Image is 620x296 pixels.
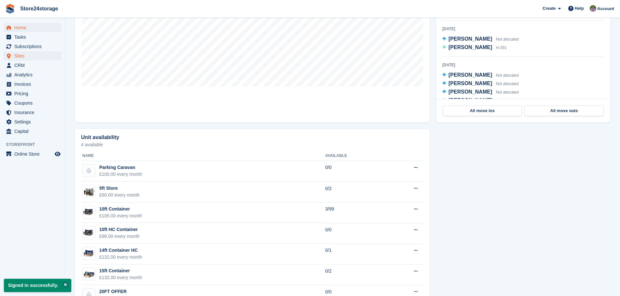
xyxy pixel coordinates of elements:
a: menu [3,89,62,98]
td: 0/1 [325,244,385,264]
div: Parking Caravan [99,164,142,171]
div: 10ft HC Container [99,226,140,233]
a: [PERSON_NAME] Not allocated [442,71,519,80]
span: Coupons [14,98,53,108]
span: Analytics [14,70,53,79]
a: menu [3,32,62,42]
img: blank-unit-type-icon-ffbac7b88ba66c5e286b0e438baccc4b9c83835d4c34f86887a83fc20ec27e7b.svg [83,164,95,177]
p: 4 available [81,142,423,147]
a: [PERSON_NAME] Not allocated [442,88,519,97]
span: Not allocated [496,82,519,86]
img: 15ft.png [83,270,95,278]
span: Capital [14,127,53,136]
span: Subscriptions [14,42,53,51]
span: [PERSON_NAME] [448,89,492,95]
a: [PERSON_NAME] Not allocated [442,35,519,44]
a: menu [3,42,62,51]
span: 138 [496,98,503,103]
span: Sites [14,51,53,60]
span: Home [14,23,53,32]
img: stora-icon-8386f47178a22dfd0bd8f6a31ec36ba5ce8667c1dd55bd0f319d3a0aa187defe.svg [5,4,15,14]
a: menu [3,108,62,117]
span: H-291 [496,45,507,50]
img: manston.png [83,228,95,237]
div: 5ft Store [99,185,140,192]
div: 10ft Container [99,206,142,212]
td: 0/2 [325,264,385,285]
div: 20FT OFFER [99,288,142,295]
th: Name [81,151,325,161]
a: menu [3,80,62,89]
div: £60.00 every month [99,192,140,199]
span: [PERSON_NAME] [448,97,492,103]
td: 0/0 [325,223,385,244]
div: £105.00 every month [99,212,142,219]
a: All move outs [524,106,603,116]
div: [DATE] [442,26,604,32]
a: menu [3,98,62,108]
a: Preview store [54,150,62,158]
a: [PERSON_NAME] H-291 [442,44,506,52]
span: Account [597,6,614,12]
a: menu [3,51,62,60]
a: menu [3,127,62,136]
a: menu [3,61,62,70]
a: All move ins [443,106,522,116]
span: [PERSON_NAME] [448,81,492,86]
a: Store24storage [18,3,61,14]
span: Create [543,5,556,12]
span: Online Store [14,149,53,159]
div: £132.00 every month [99,254,142,261]
span: CRM [14,61,53,70]
th: Available [325,151,385,161]
span: [PERSON_NAME] [448,72,492,78]
span: Storefront [6,141,65,148]
a: menu [3,149,62,159]
td: 0/2 [325,182,385,202]
a: [PERSON_NAME] Not allocated [442,80,519,88]
a: menu [3,70,62,79]
img: Jane Welch [590,5,596,12]
span: Pricing [14,89,53,98]
span: Not allocated [496,73,519,78]
a: menu [3,23,62,32]
p: Signed in successfully. [4,279,71,292]
span: Tasks [14,32,53,42]
div: 15ft Container [99,267,142,274]
a: [PERSON_NAME] 138 [442,97,503,105]
span: Settings [14,117,53,126]
span: Help [575,5,584,12]
img: 5ft%20unit%20Stora.png [83,186,95,196]
span: Invoices [14,80,53,89]
span: [PERSON_NAME] [448,45,492,50]
span: Insurance [14,108,53,117]
h2: Unit availability [81,135,119,140]
div: £132.00 every month [99,274,142,281]
span: Not allocated [496,37,519,42]
div: 14ft Container HC [99,247,142,254]
td: 3/99 [325,202,385,223]
td: 0/0 [325,161,385,182]
span: [PERSON_NAME] [448,36,492,42]
div: £96.00 every month [99,233,140,240]
div: £100.00 every month [99,171,142,178]
span: Not allocated [496,90,519,95]
img: 14ft.png [83,249,95,258]
img: manston.png [83,208,95,216]
div: [DATE] [442,62,604,68]
a: menu [3,117,62,126]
